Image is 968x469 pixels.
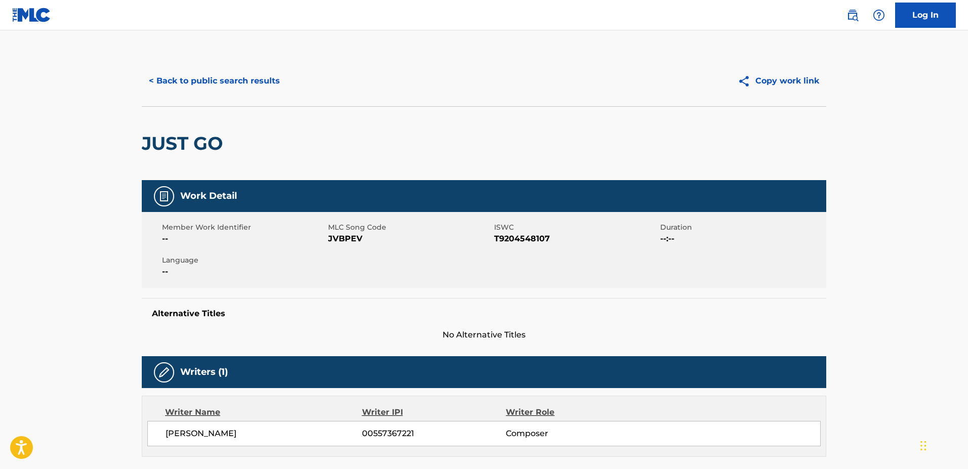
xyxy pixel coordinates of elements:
button: Copy work link [731,68,826,94]
span: Duration [660,222,824,233]
h2: JUST GO [142,132,228,155]
span: 00557367221 [362,428,506,440]
h5: Work Detail [180,190,237,202]
img: help [873,9,885,21]
span: T9204548107 [494,233,658,245]
span: -- [162,266,326,278]
img: Writers [158,366,170,378]
div: Drag [920,431,926,461]
span: Member Work Identifier [162,222,326,233]
a: Public Search [842,5,863,25]
iframe: Chat Widget [917,420,968,469]
span: JVBPEV [328,233,492,245]
div: Writer IPI [362,406,506,418]
div: Writer Role [506,406,637,418]
img: search [846,9,859,21]
img: Copy work link [738,75,755,88]
h5: Alternative Titles [152,309,816,319]
span: Composer [506,428,637,440]
img: MLC Logo [12,8,51,22]
span: --:-- [660,233,824,245]
div: Help [869,5,889,25]
img: Work Detail [158,190,170,202]
span: MLC Song Code [328,222,492,233]
button: < Back to public search results [142,68,287,94]
span: [PERSON_NAME] [166,428,362,440]
span: No Alternative Titles [142,329,826,341]
span: ISWC [494,222,658,233]
div: Writer Name [165,406,362,418]
span: -- [162,233,326,245]
span: Language [162,255,326,266]
a: Log In [895,3,956,28]
h5: Writers (1) [180,366,228,378]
